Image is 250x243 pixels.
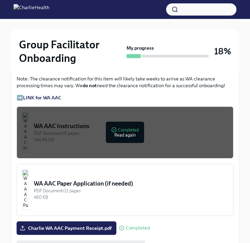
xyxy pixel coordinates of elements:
span: Charlie WA AAC Payment Receipt.pdf [21,225,112,232]
div: WA AAC Instructions [34,122,228,130]
p: ➡️ [17,94,233,101]
div: PDF Document • 11 pages [34,188,228,194]
h3: 18% [214,45,231,57]
div: 480 KB [34,194,228,200]
p: Note: The clearance notification for this item will likely take weeks to arrive as WA clearance p... [17,75,233,89]
img: CharlieHealth [14,4,49,15]
span: Completed [126,225,150,230]
button: WA AAC Paper Application (if needed)PDF Document•11 pages480 KB [17,164,233,216]
img: WA AAC Paper Application (if needed) [22,170,28,210]
button: WA AAC InstructionsPDF Document•6 pages344.66 KBCompletedRead again [17,106,233,159]
strong: do not [83,82,97,89]
div: WA AAC Paper Application (if needed) [34,179,228,188]
h2: Group Facilitator Onboarding [19,38,124,65]
div: 344.66 KB [34,137,228,143]
label: Charlie WA AAC Payment Receipt.pdf [17,221,116,235]
img: WA AAC Instructions [22,112,28,153]
strong: My progress [127,45,154,51]
a: LINK for WA AAC [23,95,61,101]
div: PDF Document • 6 pages [34,130,228,137]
